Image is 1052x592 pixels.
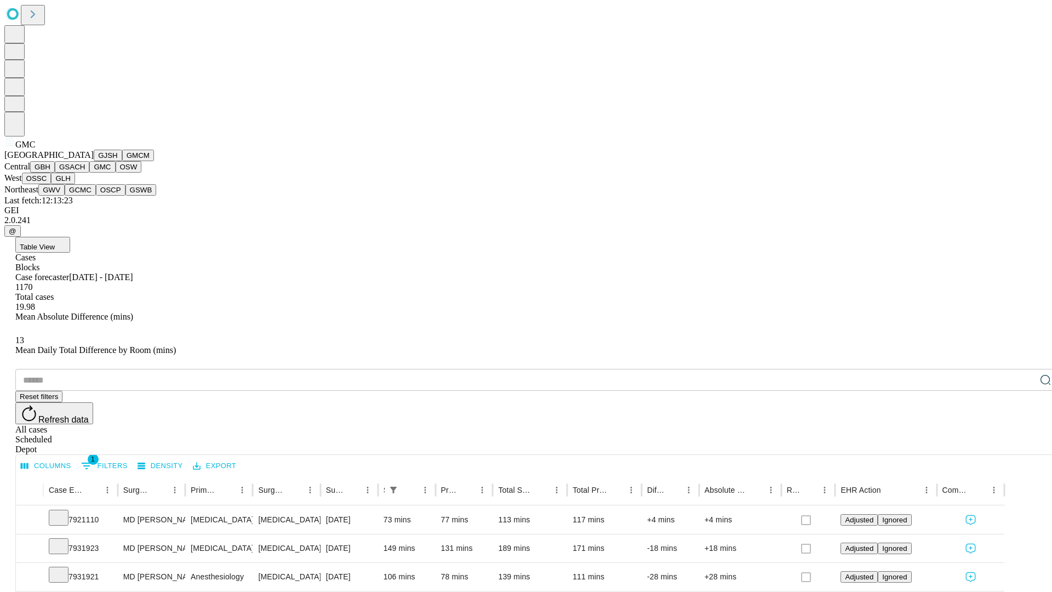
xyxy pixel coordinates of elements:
[135,458,186,475] button: Density
[84,482,100,498] button: Sort
[51,173,75,184] button: GLH
[96,184,125,196] button: OSCP
[845,573,873,581] span: Adjusted
[258,563,315,591] div: [MEDICAL_DATA]
[705,563,776,591] div: +28 mins
[418,482,433,498] button: Menu
[384,486,385,494] div: Scheduled In Room Duration
[441,486,459,494] div: Predicted In Room Duration
[878,571,911,583] button: Ignored
[549,482,564,498] button: Menu
[705,506,776,534] div: +4 mins
[459,482,474,498] button: Sort
[20,243,55,251] span: Table View
[787,486,801,494] div: Resolved in EHR
[15,391,62,402] button: Reset filters
[4,173,22,183] span: West
[4,215,1048,225] div: 2.0.241
[69,272,133,282] span: [DATE] - [DATE]
[38,415,89,424] span: Refresh data
[386,482,401,498] button: Show filters
[845,516,873,524] span: Adjusted
[882,516,907,524] span: Ignored
[474,482,490,498] button: Menu
[15,140,35,149] span: GMC
[573,486,607,494] div: Total Predicted Duration
[125,184,157,196] button: GSWB
[534,482,549,498] button: Sort
[235,482,250,498] button: Menu
[116,161,142,173] button: OSW
[498,486,533,494] div: Total Scheduled Duration
[763,482,779,498] button: Menu
[190,458,239,475] button: Export
[15,335,24,345] span: 13
[152,482,167,498] button: Sort
[4,206,1048,215] div: GEI
[817,482,832,498] button: Menu
[360,482,375,498] button: Menu
[402,482,418,498] button: Sort
[802,482,817,498] button: Sort
[302,482,318,498] button: Menu
[15,312,133,321] span: Mean Absolute Difference (mins)
[15,282,32,292] span: 1170
[971,482,986,498] button: Sort
[15,302,35,311] span: 19.98
[573,563,636,591] div: 111 mins
[258,534,315,562] div: [MEDICAL_DATA]
[384,534,430,562] div: 149 mins
[326,534,373,562] div: [DATE]
[441,534,488,562] div: 131 mins
[845,544,873,553] span: Adjusted
[191,486,218,494] div: Primary Service
[841,543,878,554] button: Adjusted
[65,184,96,196] button: GCMC
[88,454,99,465] span: 1
[384,506,430,534] div: 73 mins
[441,506,488,534] div: 77 mins
[49,486,83,494] div: Case Epic Id
[573,506,636,534] div: 117 mins
[21,511,38,530] button: Expand
[123,506,180,534] div: MD [PERSON_NAME]
[15,237,70,253] button: Table View
[386,482,401,498] div: 1 active filter
[878,514,911,526] button: Ignored
[4,225,21,237] button: @
[4,150,94,160] span: [GEOGRAPHIC_DATA]
[49,506,112,534] div: 7921110
[326,486,344,494] div: Surgery Date
[4,185,38,194] span: Northeast
[882,573,907,581] span: Ignored
[498,563,562,591] div: 139 mins
[986,482,1002,498] button: Menu
[705,534,776,562] div: +18 mins
[38,184,65,196] button: GWV
[441,563,488,591] div: 78 mins
[258,486,285,494] div: Surgery Name
[258,506,315,534] div: [MEDICAL_DATA] GREATER THAN 50SQ CM
[942,486,970,494] div: Comments
[666,482,681,498] button: Sort
[123,486,151,494] div: Surgeon Name
[219,482,235,498] button: Sort
[4,196,73,205] span: Last fetch: 12:13:23
[15,345,176,355] span: Mean Daily Total Difference by Room (mins)
[15,292,54,301] span: Total cases
[841,486,881,494] div: EHR Action
[287,482,302,498] button: Sort
[15,272,69,282] span: Case forecaster
[498,534,562,562] div: 189 mins
[681,482,696,498] button: Menu
[78,457,130,475] button: Show filters
[841,514,878,526] button: Adjusted
[94,150,122,161] button: GJSH
[122,150,154,161] button: GMCM
[498,506,562,534] div: 113 mins
[919,482,934,498] button: Menu
[647,563,694,591] div: -28 mins
[705,486,747,494] div: Absolute Difference
[882,482,897,498] button: Sort
[326,506,373,534] div: [DATE]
